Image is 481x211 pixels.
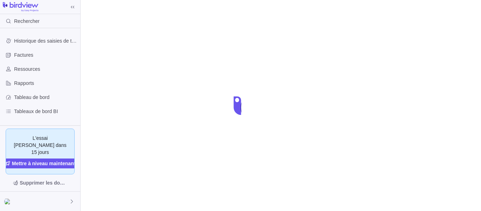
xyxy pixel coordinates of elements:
a: Mettre à niveau maintenant [2,159,79,168]
span: Mettre à niveau maintenant [12,160,76,167]
img: Show [4,199,13,204]
span: L'essai [PERSON_NAME] dans 15 jours [12,135,69,156]
span: Ressources [14,66,77,73]
div: loading [226,92,255,120]
div: Zavier Bonneau [4,197,13,206]
img: logo [3,2,38,12]
span: Historique des saisies de temps [14,37,77,44]
span: Rechercher [14,18,39,25]
span: Supprimer les données d'exemple [6,177,75,188]
span: Tableaux de bord BI [14,108,77,115]
span: Factures [14,51,77,58]
span: Tableau de bord [14,94,77,101]
span: Rapports [14,80,77,87]
span: Supprimer les données d'exemple [20,179,68,187]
